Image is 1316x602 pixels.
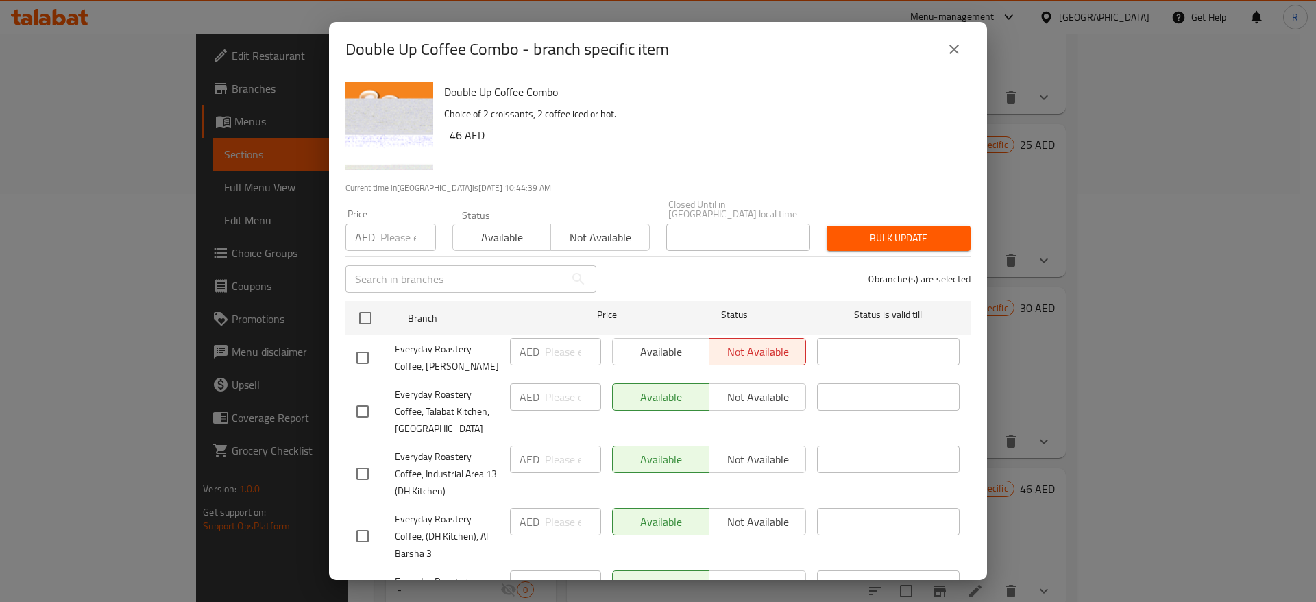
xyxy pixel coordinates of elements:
h6: 46 AED [450,125,960,145]
input: Please enter price [545,446,601,473]
p: AED [520,514,539,530]
button: Bulk update [827,226,971,251]
input: Please enter price [545,508,601,535]
p: Choice of 2 croissants, 2 coffee iced or hot. [444,106,960,123]
span: Everyday Roastery Coffee, [PERSON_NAME] [395,341,499,375]
input: Search in branches [345,265,565,293]
p: AED [520,451,539,468]
span: Status [663,306,806,324]
p: Current time in [GEOGRAPHIC_DATA] is [DATE] 10:44:39 AM [345,182,971,194]
input: Please enter price [545,383,601,411]
input: Please enter price [380,224,436,251]
button: Not available [550,224,649,251]
p: AED [355,229,375,245]
h2: Double Up Coffee Combo - branch specific item [345,38,669,60]
button: Available [452,224,551,251]
span: Everyday Roastery Coffee, Industrial Area 13 (DH Kitchen) [395,448,499,500]
span: Status is valid till [817,306,960,324]
span: Branch [408,310,550,327]
input: Please enter price [545,338,601,365]
p: AED [520,576,539,592]
span: Available [459,228,546,248]
p: 0 branche(s) are selected [868,272,971,286]
input: Please enter price [545,570,601,598]
span: Everyday Roastery Coffee, Talabat Kitchen, [GEOGRAPHIC_DATA] [395,386,499,437]
h6: Double Up Coffee Combo [444,82,960,101]
span: Price [561,306,653,324]
img: Double Up Coffee Combo [345,82,433,170]
button: close [938,33,971,66]
span: Bulk update [838,230,960,247]
p: AED [520,344,539,360]
span: Not available [557,228,644,248]
p: AED [520,389,539,405]
span: Everyday Roastery Coffee, (DH Kitchen), Al Barsha 3 [395,511,499,562]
